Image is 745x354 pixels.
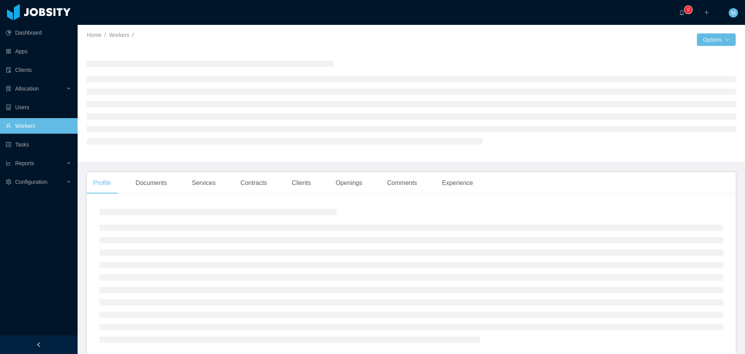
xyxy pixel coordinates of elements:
div: Comments [381,172,423,194]
i: icon: solution [6,86,11,91]
div: Services [185,172,222,194]
a: icon: appstoreApps [6,44,71,59]
span: M [731,8,736,17]
span: Reports [15,160,34,166]
div: Profile [87,172,117,194]
i: icon: plus [704,10,709,15]
a: Home [87,32,101,38]
a: Workers [109,32,129,38]
a: icon: pie-chartDashboard [6,25,71,40]
i: icon: bell [679,10,684,15]
i: icon: setting [6,179,11,185]
span: Configuration [15,179,47,185]
div: Clients [286,172,317,194]
button: Optionsicon: down [697,33,736,46]
div: Contracts [234,172,273,194]
span: / [132,32,134,38]
div: Openings [329,172,369,194]
i: icon: line-chart [6,160,11,166]
a: icon: robotUsers [6,99,71,115]
span: / [104,32,106,38]
div: Documents [129,172,173,194]
a: icon: profileTasks [6,137,71,152]
a: icon: auditClients [6,62,71,78]
sup: 0 [684,6,692,14]
span: Allocation [15,85,39,92]
a: icon: userWorkers [6,118,71,134]
div: Experience [436,172,479,194]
